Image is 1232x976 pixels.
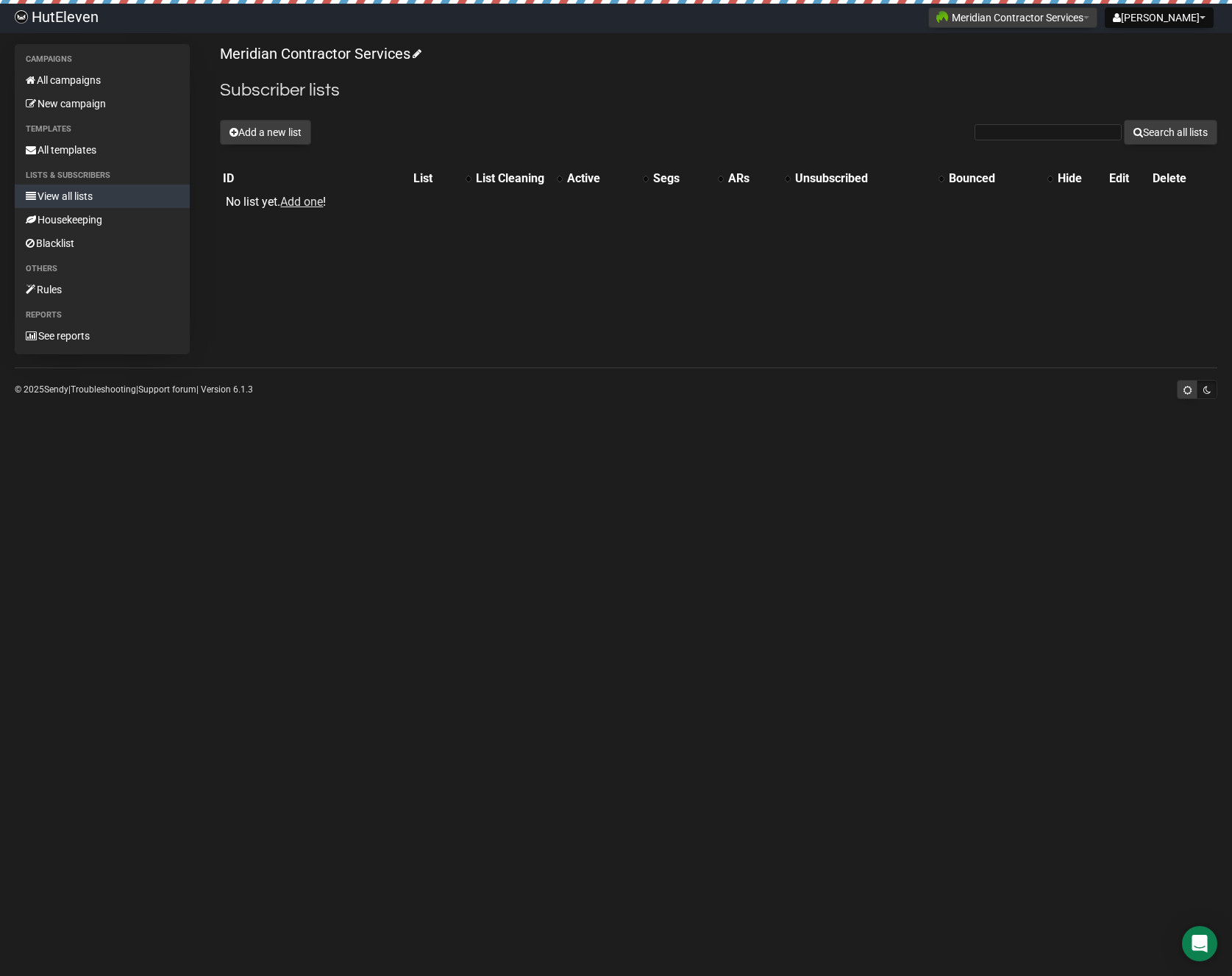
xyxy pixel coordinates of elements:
th: Bounced: No sort applied, activate to apply an ascending sort [946,168,1055,189]
li: Campaigns [15,51,190,68]
a: Support forum [138,384,196,395]
th: Edit: No sort applied, sorting is disabled [1106,168,1150,189]
div: Unsubscribed [795,171,931,186]
td: No list yet. ! [220,189,410,215]
a: View all lists [15,184,190,208]
p: © 2025 | | | Version 6.1.3 [15,381,253,398]
button: [PERSON_NAME] [1105,7,1214,28]
th: ID: No sort applied, sorting is disabled [220,168,410,189]
button: Search all lists [1124,120,1217,145]
button: Meridian Contractor Services [928,7,1097,28]
button: Add a new list [220,120,311,145]
li: Reports [15,306,190,324]
th: Hide: No sort applied, sorting is disabled [1055,168,1106,189]
a: All templates [15,138,190,162]
th: Active: No sort applied, activate to apply an ascending sort [564,168,650,189]
div: Open Intercom Messenger [1182,926,1217,961]
th: List: No sort applied, activate to apply an ascending sort [410,168,473,189]
div: List [413,171,458,186]
div: Active [567,171,635,186]
a: Meridian Contractor Services [220,45,419,62]
th: Segs: No sort applied, activate to apply an ascending sort [650,168,725,189]
li: Lists & subscribers [15,167,190,184]
img: favicons [936,11,948,23]
a: Blacklist [15,232,190,255]
a: Housekeeping [15,208,190,232]
th: List Cleaning: No sort applied, activate to apply an ascending sort [473,168,564,189]
th: Unsubscribed: No sort applied, activate to apply an ascending sort [792,168,946,189]
a: New campaign [15,92,190,115]
div: Segs [653,171,711,186]
li: Templates [15,121,190,138]
a: All campaigns [15,68,190,92]
a: Troubleshooting [71,384,136,395]
div: Bounced [949,171,1040,186]
h2: Subscriber lists [220,77,1217,104]
a: Rules [15,278,190,301]
th: Delete: No sort applied, sorting is disabled [1150,168,1217,189]
div: ID [223,171,407,186]
div: Hide [1058,171,1103,186]
div: ARs [728,171,777,186]
div: List Cleaning [476,171,549,186]
li: Others [15,260,190,278]
a: Sendy [44,384,68,395]
img: 44a836d2079645d433b0c24ab88db5ac [15,10,28,24]
a: See reports [15,324,190,348]
div: Delete [1153,171,1214,186]
th: ARs: No sort applied, activate to apply an ascending sort [725,168,791,189]
a: Add one [280,195,323,209]
div: Edit [1109,171,1147,186]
